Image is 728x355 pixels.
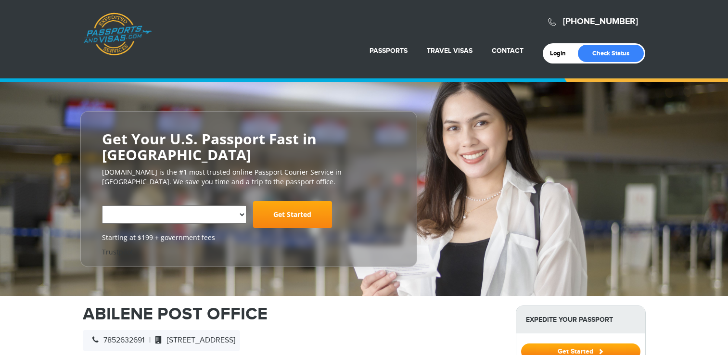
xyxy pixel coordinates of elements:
h1: ABILENE POST OFFICE [83,305,501,323]
a: Travel Visas [427,47,473,55]
span: Starting at $199 + government fees [102,233,396,242]
a: Passports [370,47,408,55]
div: | [83,330,240,351]
a: [PHONE_NUMBER] [563,16,638,27]
h2: Get Your U.S. Passport Fast in [GEOGRAPHIC_DATA] [102,131,396,163]
a: Passports & [DOMAIN_NAME] [83,13,152,56]
span: 7852632691 [88,336,144,345]
a: Check Status [578,45,644,62]
p: [DOMAIN_NAME] is the #1 most trusted online Passport Courier Service in [GEOGRAPHIC_DATA]. We sav... [102,167,396,187]
a: Login [550,50,573,57]
a: Get Started [253,201,332,228]
strong: Expedite Your Passport [516,306,645,333]
span: [STREET_ADDRESS] [151,336,235,345]
a: Trustpilot [102,247,133,256]
a: Contact [492,47,524,55]
a: Get Started [521,347,640,355]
